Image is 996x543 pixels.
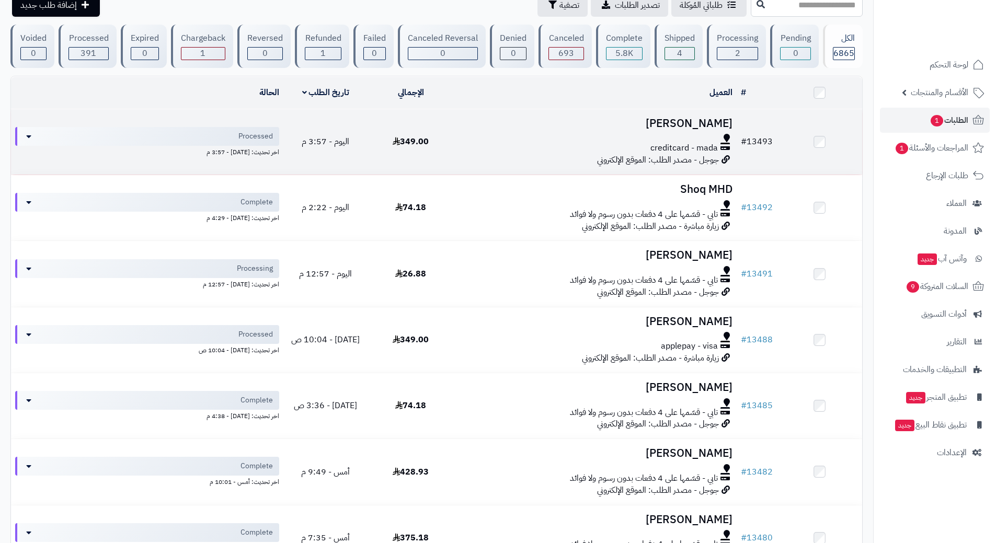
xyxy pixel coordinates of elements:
span: جديد [895,420,914,431]
span: # [741,268,747,280]
span: [DATE] - 10:04 ص [291,333,360,346]
span: 0 [262,47,268,60]
span: المراجعات والأسئلة [895,141,968,155]
div: Chargeback [181,32,225,44]
div: 0 [408,48,477,60]
div: 0 [21,48,46,60]
a: الطلبات1 [880,108,990,133]
a: #13488 [741,333,773,346]
span: Complete [241,197,273,207]
span: 0 [142,47,147,60]
div: Canceled [548,32,583,44]
h3: [PERSON_NAME] [457,118,732,130]
span: اليوم - 2:22 م [302,201,349,214]
span: 0 [372,47,377,60]
span: Complete [241,527,273,538]
a: وآتس آبجديد [880,246,990,271]
span: تطبيق المتجر [905,390,967,405]
a: أدوات التسويق [880,302,990,327]
div: 4 [665,48,694,60]
a: Voided 0 [8,25,56,68]
a: Refunded 1 [293,25,351,68]
a: طلبات الإرجاع [880,163,990,188]
div: 1 [305,48,340,60]
div: 1 [181,48,225,60]
div: Expired [131,32,159,44]
span: 9 [907,281,919,293]
a: العملاء [880,191,990,216]
a: #13492 [741,201,773,214]
div: Shipped [665,32,695,44]
span: طلبات الإرجاع [926,168,968,183]
span: Processed [238,131,273,142]
span: الأقسام والمنتجات [911,85,968,100]
h3: [PERSON_NAME] [457,514,732,526]
div: Refunded [305,32,341,44]
a: تطبيق المتجرجديد [880,385,990,410]
a: #13482 [741,466,773,478]
span: زيارة مباشرة - مصدر الطلب: الموقع الإلكتروني [582,220,719,233]
div: 2 [717,48,758,60]
span: وآتس آب [917,251,967,266]
span: تطبيق نقاط البيع [894,418,967,432]
a: السلات المتروكة9 [880,274,990,299]
a: التطبيقات والخدمات [880,357,990,382]
h3: [PERSON_NAME] [457,382,732,394]
span: creditcard - mada [650,142,718,154]
div: 0 [131,48,158,60]
span: 2 [735,47,740,60]
a: لوحة التحكم [880,52,990,77]
a: Failed 0 [351,25,396,68]
span: 0 [511,47,516,60]
span: 5.8K [615,47,633,60]
span: 26.88 [395,268,426,280]
a: #13493 [741,135,773,148]
span: جديد [906,392,925,403]
a: Canceled 693 [536,25,593,68]
span: 74.18 [395,399,426,412]
span: أدوات التسويق [921,307,967,321]
a: Canceled Reversal 0 [396,25,488,68]
span: applepay - visa [661,340,718,352]
span: 428.93 [393,466,429,478]
span: 1 [200,47,205,60]
span: 1 [320,47,326,60]
span: 349.00 [393,135,429,148]
a: التقارير [880,329,990,354]
span: جوجل - مصدر الطلب: الموقع الإلكتروني [597,154,719,166]
span: # [741,135,747,148]
a: الحالة [259,86,279,99]
span: جوجل - مصدر الطلب: الموقع الإلكتروني [597,418,719,430]
span: زيارة مباشرة - مصدر الطلب: الموقع الإلكتروني [582,352,719,364]
h3: [PERSON_NAME] [457,447,732,459]
a: المراجعات والأسئلة1 [880,135,990,160]
span: 0 [31,47,36,60]
span: 1 [896,143,908,154]
a: #13485 [741,399,773,412]
div: اخر تحديث: [DATE] - 4:29 م [15,212,279,223]
a: Pending 0 [768,25,820,68]
a: Reversed 0 [235,25,293,68]
span: Complete [241,461,273,471]
div: اخر تحديث: أمس - 10:01 م [15,476,279,487]
h3: [PERSON_NAME] [457,316,732,328]
span: 693 [558,47,574,60]
span: السلات المتروكة [906,279,968,294]
a: Processing 2 [705,25,768,68]
div: اخر تحديث: [DATE] - 3:57 م [15,146,279,157]
div: Complete [606,32,643,44]
a: Denied 0 [488,25,536,68]
span: 1 [931,115,943,126]
div: اخر تحديث: [DATE] - 12:57 م [15,278,279,289]
div: Processed [68,32,108,44]
span: جديد [918,253,937,265]
a: تاريخ الطلب [302,86,350,99]
span: الطلبات [930,113,968,128]
a: الكل6865 [821,25,865,68]
a: Complete 5.8K [594,25,652,68]
div: اخر تحديث: [DATE] - 10:04 ص [15,344,279,355]
span: اليوم - 3:57 م [302,135,349,148]
div: Denied [500,32,526,44]
span: 0 [793,47,798,60]
span: 4 [677,47,682,60]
